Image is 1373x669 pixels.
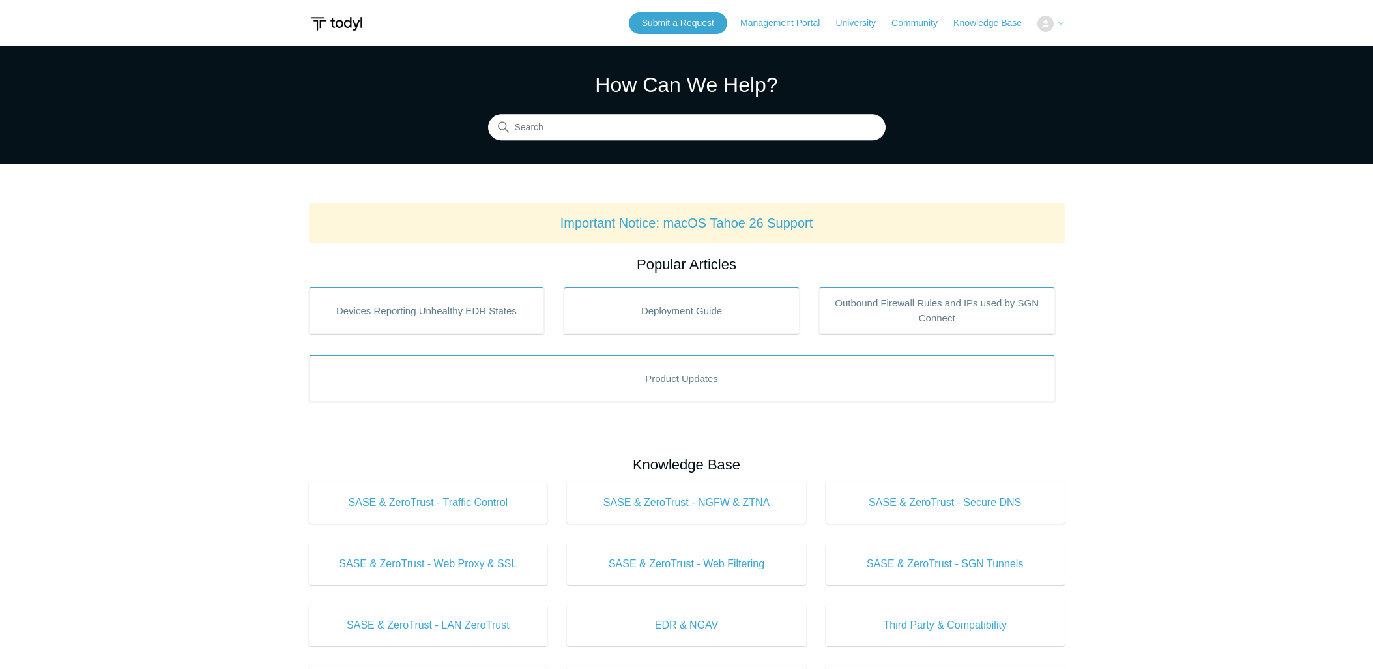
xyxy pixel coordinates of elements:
span: SASE & ZeroTrust - SGN Tunnels [845,556,1045,572]
a: SASE & ZeroTrust - NGFW & ZTNA [567,482,806,524]
a: SASE & ZeroTrust - Secure DNS [826,482,1065,524]
a: SASE & ZeroTrust - Web Filtering [567,543,806,585]
a: Knowledge Base [953,16,1035,30]
a: Submit a Request [629,12,727,34]
a: Devices Reporting Unhealthy EDR States [309,287,545,334]
span: SASE & ZeroTrust - LAN ZeroTrust [328,617,528,633]
span: SASE & ZeroTrust - Web Proxy & SSL [328,556,528,572]
span: SASE & ZeroTrust - Secure DNS [845,495,1045,511]
h2: Popular Articles [309,254,1065,275]
a: SASE & ZeroTrust - Traffic Control [309,482,548,524]
a: SASE & ZeroTrust - SGN Tunnels [826,543,1065,585]
h2: Knowledge Base [309,454,1065,475]
span: SASE & ZeroTrust - NGFW & ZTNA [586,495,787,511]
span: Third Party & Compatibility [845,617,1045,633]
img: Todyl Support Center Help Center home page [309,12,364,36]
h1: How Can We Help? [488,69,886,100]
input: Search [488,115,886,141]
a: Outbound Firewall Rules and IPs used by SGN Connect [819,287,1055,334]
span: SASE & ZeroTrust - Web Filtering [586,556,787,572]
span: SASE & ZeroTrust - Traffic Control [328,495,528,511]
a: Third Party & Compatibility [826,604,1065,646]
a: University [835,16,888,30]
a: SASE & ZeroTrust - LAN ZeroTrust [309,604,548,646]
span: EDR & NGAV [586,617,787,633]
a: Deployment Guide [564,287,800,334]
a: Community [891,16,951,30]
a: Product Updates [309,355,1055,402]
a: Management Portal [740,16,833,30]
a: EDR & NGAV [567,604,806,646]
a: Important Notice: macOS Tahoe 26 Support [560,216,813,230]
a: SASE & ZeroTrust - Web Proxy & SSL [309,543,548,585]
